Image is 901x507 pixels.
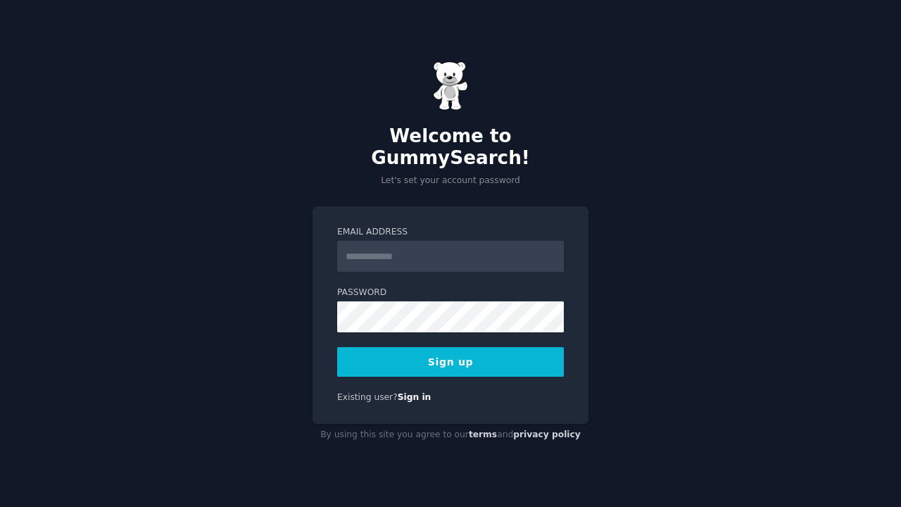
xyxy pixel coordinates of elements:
a: Sign in [398,392,431,402]
label: Email Address [337,226,564,239]
img: Gummy Bear [433,61,468,111]
a: privacy policy [513,430,581,439]
label: Password [337,287,564,299]
button: Sign up [337,347,564,377]
div: By using this site you agree to our and [313,424,588,446]
p: Let's set your account password [313,175,588,187]
span: Existing user? [337,392,398,402]
a: terms [469,430,497,439]
h2: Welcome to GummySearch! [313,125,588,170]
